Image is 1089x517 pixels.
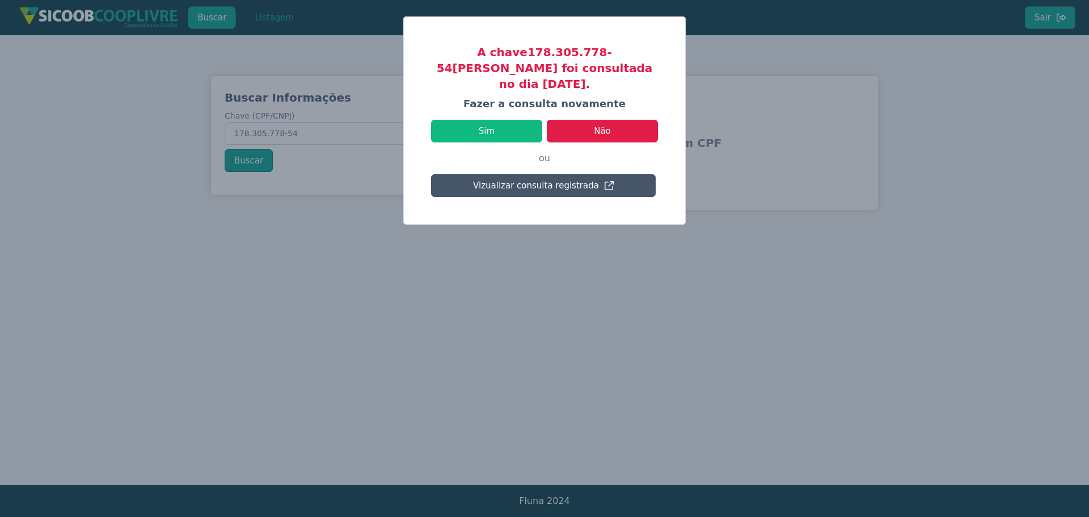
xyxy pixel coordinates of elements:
button: Vizualizar consulta registrada [431,174,656,197]
p: ou [431,142,658,174]
button: Não [547,120,658,142]
h3: A chave 178.305.778-54 [PERSON_NAME] foi consultada no dia [DATE]. [431,44,658,92]
button: Sim [431,120,542,142]
h4: Fazer a consulta novamente [431,96,658,111]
